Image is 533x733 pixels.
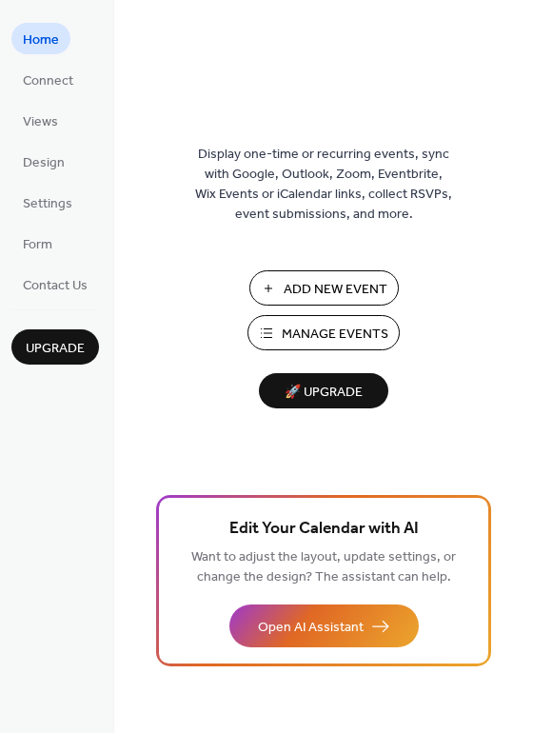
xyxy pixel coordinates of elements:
[23,235,52,255] span: Form
[23,30,59,50] span: Home
[229,516,419,543] span: Edit Your Calendar with AI
[11,64,85,95] a: Connect
[11,146,76,177] a: Design
[284,280,387,300] span: Add New Event
[11,228,64,259] a: Form
[11,187,84,218] a: Settings
[11,329,99,365] button: Upgrade
[259,373,388,408] button: 🚀 Upgrade
[23,276,88,296] span: Contact Us
[270,380,377,406] span: 🚀 Upgrade
[191,545,456,590] span: Want to adjust the layout, update settings, or change the design? The assistant can help.
[229,604,419,647] button: Open AI Assistant
[195,145,452,225] span: Display one-time or recurring events, sync with Google, Outlook, Zoom, Eventbrite, Wix Events or ...
[11,268,99,300] a: Contact Us
[23,194,72,214] span: Settings
[26,339,85,359] span: Upgrade
[282,325,388,345] span: Manage Events
[23,71,73,91] span: Connect
[258,618,364,638] span: Open AI Assistant
[11,23,70,54] a: Home
[11,105,69,136] a: Views
[247,315,400,350] button: Manage Events
[23,153,65,173] span: Design
[23,112,58,132] span: Views
[249,270,399,306] button: Add New Event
